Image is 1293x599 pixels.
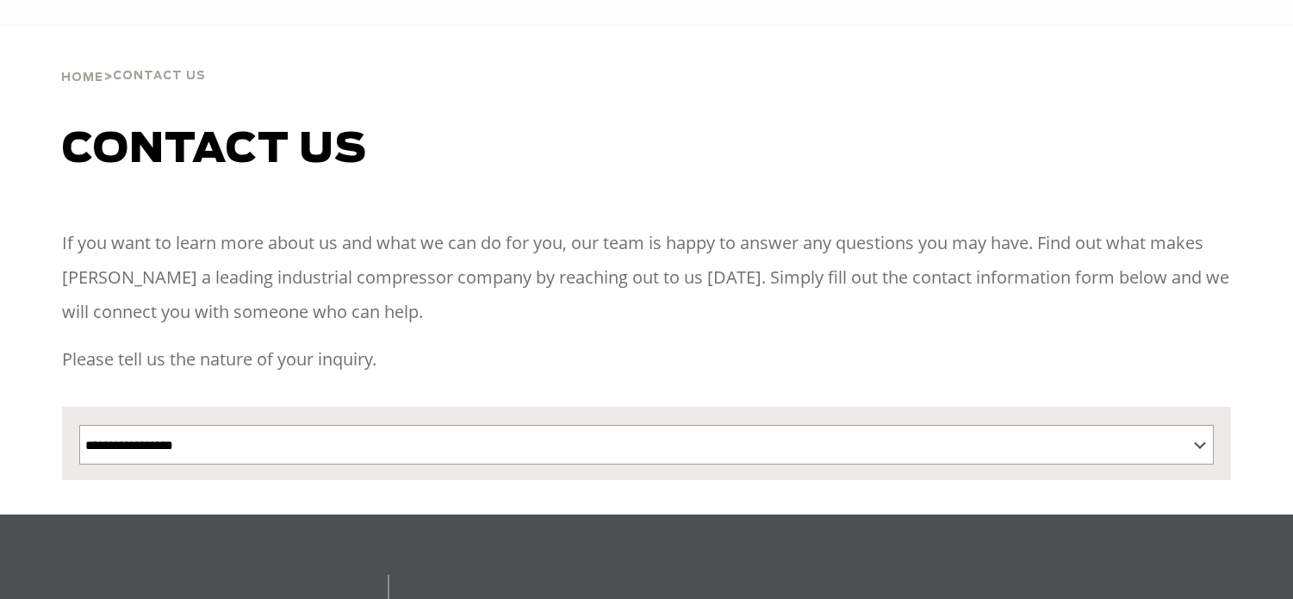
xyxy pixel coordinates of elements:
[62,129,367,171] span: Contact us
[61,26,206,91] div: >
[113,71,206,82] span: Contact Us
[61,69,103,84] a: Home
[62,226,1231,329] p: If you want to learn more about us and what we can do for you, our team is happy to answer any qu...
[62,342,1231,377] p: Please tell us the nature of your inquiry.
[61,72,103,84] span: Home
